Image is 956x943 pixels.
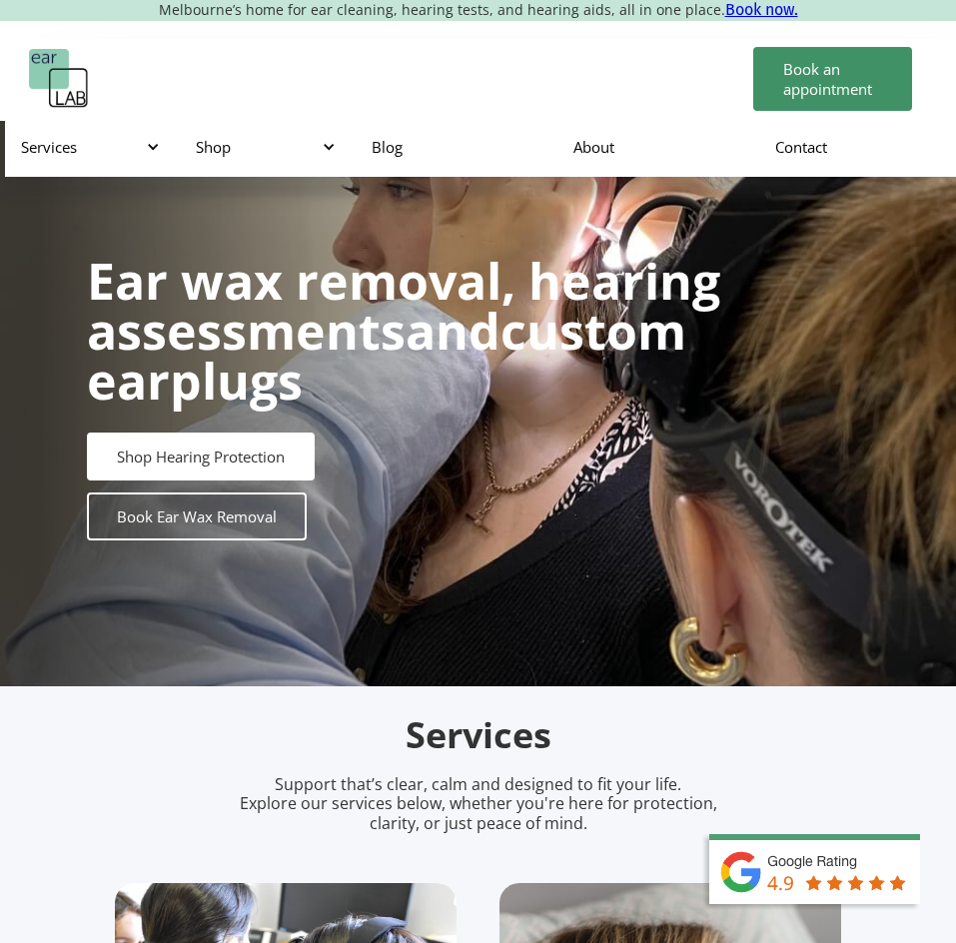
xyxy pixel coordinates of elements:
div: Services [5,117,181,177]
a: Shop Hearing Protection [87,433,315,480]
div: Services [21,137,157,157]
h1: and [87,256,870,406]
p: Support that’s clear, calm and designed to fit your life. Explore our services below, whether you... [214,775,743,833]
a: About [557,118,759,176]
a: home [29,49,89,109]
a: Blog [356,118,557,176]
h2: Services [115,712,842,759]
strong: Ear wax removal, hearing assessments [87,247,720,365]
strong: custom earplugs [87,297,686,415]
a: Book Ear Wax Removal [87,492,307,540]
div: Shop [180,117,356,177]
a: Book an appointment [753,47,913,111]
div: Shop [196,137,332,157]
